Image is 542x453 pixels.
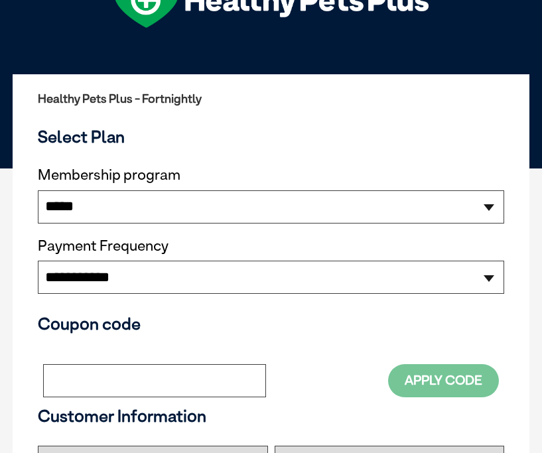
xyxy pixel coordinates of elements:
[38,127,504,147] h3: Select Plan
[38,237,169,255] label: Payment Frequency
[38,406,504,426] h3: Customer Information
[388,364,499,397] button: Apply Code
[38,166,504,184] label: Membership program
[38,314,504,334] h3: Coupon code
[38,92,504,105] h2: Healthy Pets Plus - Fortnightly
